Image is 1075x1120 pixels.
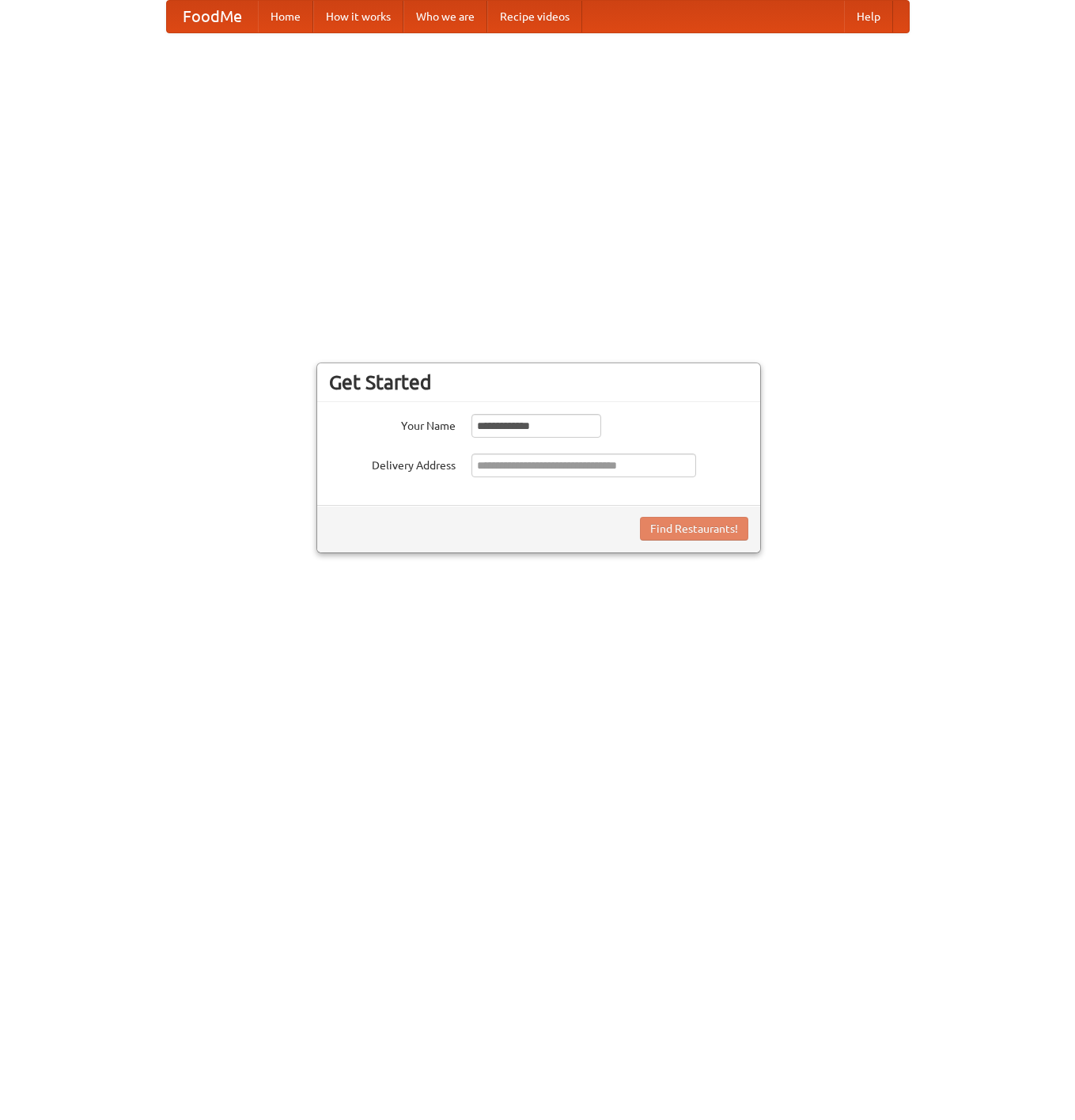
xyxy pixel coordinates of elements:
a: Home [258,1,313,32]
button: Find Restaurants! [640,517,748,541]
h3: Get Started [329,370,748,394]
label: Delivery Address [329,454,456,473]
a: Recipe videos [487,1,582,32]
a: Help [844,1,893,32]
a: FoodMe [167,1,258,32]
label: Your Name [329,414,456,434]
a: Who we are [403,1,487,32]
a: How it works [313,1,403,32]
